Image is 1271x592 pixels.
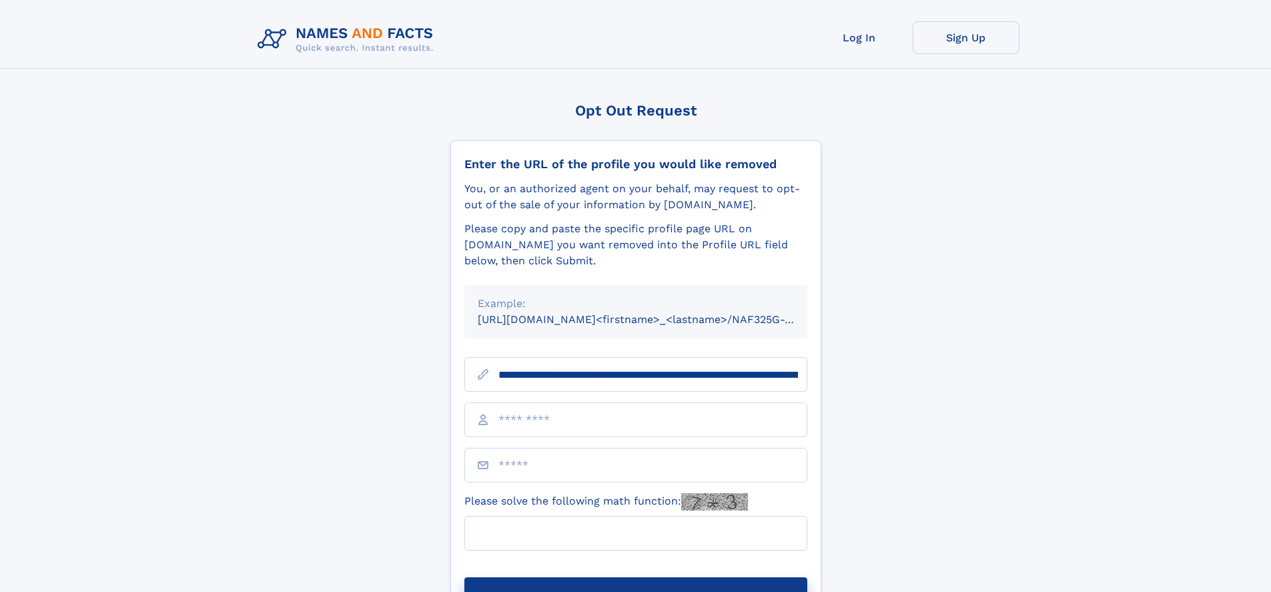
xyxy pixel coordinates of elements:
[450,102,821,119] div: Opt Out Request
[464,221,807,269] div: Please copy and paste the specific profile page URL on [DOMAIN_NAME] you want removed into the Pr...
[478,296,794,312] div: Example:
[478,313,833,326] small: [URL][DOMAIN_NAME]<firstname>_<lastname>/NAF325G-xxxxxxxx
[464,493,748,511] label: Please solve the following math function:
[806,21,913,54] a: Log In
[913,21,1019,54] a: Sign Up
[252,21,444,57] img: Logo Names and Facts
[464,181,807,213] div: You, or an authorized agent on your behalf, may request to opt-out of the sale of your informatio...
[464,157,807,172] div: Enter the URL of the profile you would like removed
